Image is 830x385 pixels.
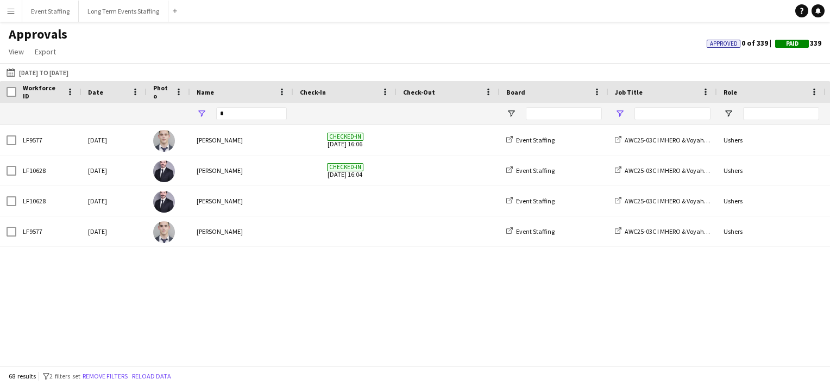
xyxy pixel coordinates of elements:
[197,109,206,119] button: Open Filter Menu
[81,156,147,185] div: [DATE]
[724,109,733,119] button: Open Filter Menu
[190,216,293,246] div: [PERSON_NAME]
[516,136,555,144] span: Event Staffing
[615,136,733,144] a: AWC25-03C I MHERO & Voyah Promoters
[615,227,733,235] a: AWC25-03C I MHERO & Voyah Promoters
[22,1,79,22] button: Event Staffing
[707,38,775,48] span: 0 of 339
[516,227,555,235] span: Event Staffing
[625,136,733,144] span: AWC25-03C I MHERO & Voyah Promoters
[153,221,175,243] img: Abdulrahman Al shouli
[81,125,147,155] div: [DATE]
[506,166,555,175] a: Event Staffing
[506,227,555,235] a: Event Staffing
[327,163,363,171] span: Checked-in
[130,370,173,382] button: Reload data
[81,216,147,246] div: [DATE]
[16,216,81,246] div: LF9577
[506,197,555,205] a: Event Staffing
[615,109,625,119] button: Open Filter Menu
[153,160,175,182] img: Khalid Jamal
[506,136,555,144] a: Event Staffing
[516,166,555,175] span: Event Staffing
[88,88,103,96] span: Date
[190,186,293,216] div: [PERSON_NAME]
[625,227,733,235] span: AWC25-03C I MHERO & Voyah Promoters
[717,156,826,185] div: Ushers
[775,38,821,48] span: 339
[30,45,60,59] a: Export
[615,88,643,96] span: Job Title
[4,45,28,59] a: View
[786,40,798,47] span: Paid
[625,166,733,175] span: AWC25-03C I MHERO & Voyah Promoters
[506,88,525,96] span: Board
[717,216,826,246] div: Ushers
[327,133,363,141] span: Checked-in
[153,130,175,152] img: Abdulrahman Al shouli
[300,125,390,155] span: [DATE] 16:06
[615,197,733,205] a: AWC25-03C I MHERO & Voyah Promoters
[9,47,24,57] span: View
[190,156,293,185] div: [PERSON_NAME]
[16,186,81,216] div: LF10628
[615,166,733,175] a: AWC25-03C I MHERO & Voyah Promoters
[4,66,71,79] button: [DATE] to [DATE]
[80,370,130,382] button: Remove filters
[717,125,826,155] div: Ushers
[300,88,326,96] span: Check-In
[724,88,737,96] span: Role
[710,40,738,47] span: Approved
[216,107,287,120] input: Name Filter Input
[190,125,293,155] div: [PERSON_NAME]
[743,107,819,120] input: Role Filter Input
[625,197,733,205] span: AWC25-03C I MHERO & Voyah Promoters
[506,109,516,119] button: Open Filter Menu
[403,88,435,96] span: Check-Out
[300,156,390,185] span: [DATE] 16:04
[79,1,168,22] button: Long Term Events Staffing
[35,47,56,57] span: Export
[23,84,62,100] span: Workforce ID
[81,186,147,216] div: [DATE]
[526,107,602,120] input: Board Filter Input
[153,191,175,213] img: Khalid Jamal
[153,84,171,100] span: Photo
[49,372,80,380] span: 2 filters set
[16,125,81,155] div: LF9577
[717,186,826,216] div: Ushers
[516,197,555,205] span: Event Staffing
[197,88,214,96] span: Name
[16,156,81,185] div: LF10628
